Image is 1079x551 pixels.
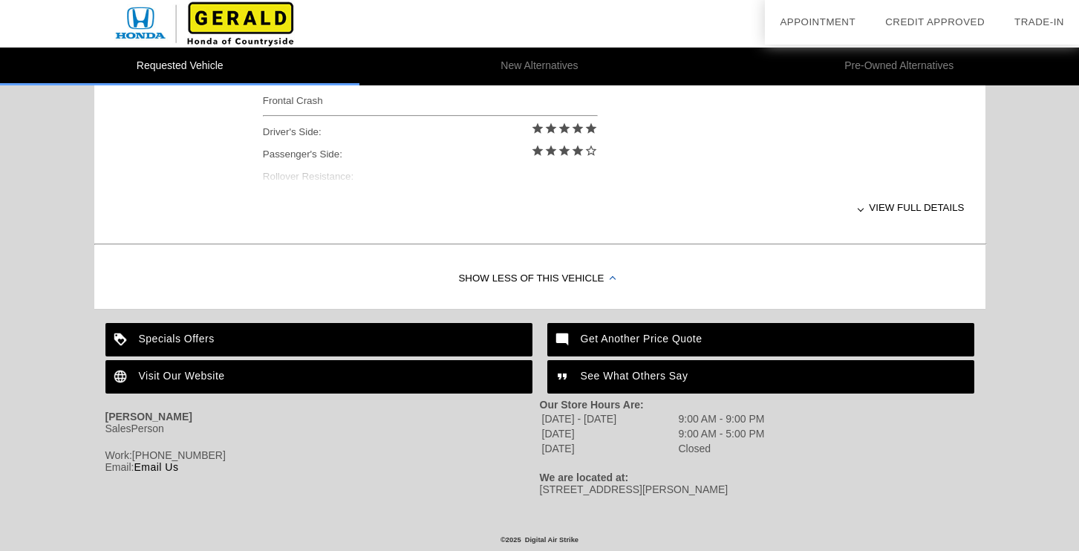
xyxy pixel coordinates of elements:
[678,412,766,426] td: 9:00 AM - 9:00 PM
[105,461,540,473] div: Email:
[105,449,540,461] div: Work:
[132,449,226,461] span: [PHONE_NUMBER]
[571,122,584,135] i: star
[558,144,571,157] i: star
[720,48,1079,85] li: Pre-Owned Alternatives
[105,360,139,394] img: ic_language_white_24dp_2x.png
[134,461,178,473] a: Email Us
[547,360,974,394] a: See What Others Say
[540,472,629,483] strong: We are located at:
[547,323,974,356] a: Get Another Price Quote
[105,323,532,356] a: Specials Offers
[94,250,985,309] div: Show Less of this Vehicle
[263,189,965,226] div: View full details
[547,323,581,356] img: ic_mode_comment_white_24dp_2x.png
[263,91,598,110] div: Frontal Crash
[558,122,571,135] i: star
[584,144,598,157] i: star_border
[541,427,677,440] td: [DATE]
[105,423,540,434] div: SalesPerson
[531,144,544,157] i: star
[105,360,532,394] a: Visit Our Website
[540,399,644,411] strong: Our Store Hours Are:
[541,412,677,426] td: [DATE] - [DATE]
[540,483,974,495] div: [STREET_ADDRESS][PERSON_NAME]
[544,144,558,157] i: star
[885,16,985,27] a: Credit Approved
[105,323,139,356] img: ic_loyalty_white_24dp_2x.png
[678,442,766,455] td: Closed
[584,122,598,135] i: star
[359,48,719,85] li: New Alternatives
[547,360,581,394] img: ic_format_quote_white_24dp_2x.png
[263,143,598,166] div: Passenger's Side:
[263,121,598,143] div: Driver's Side:
[541,442,677,455] td: [DATE]
[531,122,544,135] i: star
[1014,16,1064,27] a: Trade-In
[105,411,192,423] strong: [PERSON_NAME]
[571,144,584,157] i: star
[544,122,558,135] i: star
[780,16,855,27] a: Appointment
[678,427,766,440] td: 9:00 AM - 5:00 PM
